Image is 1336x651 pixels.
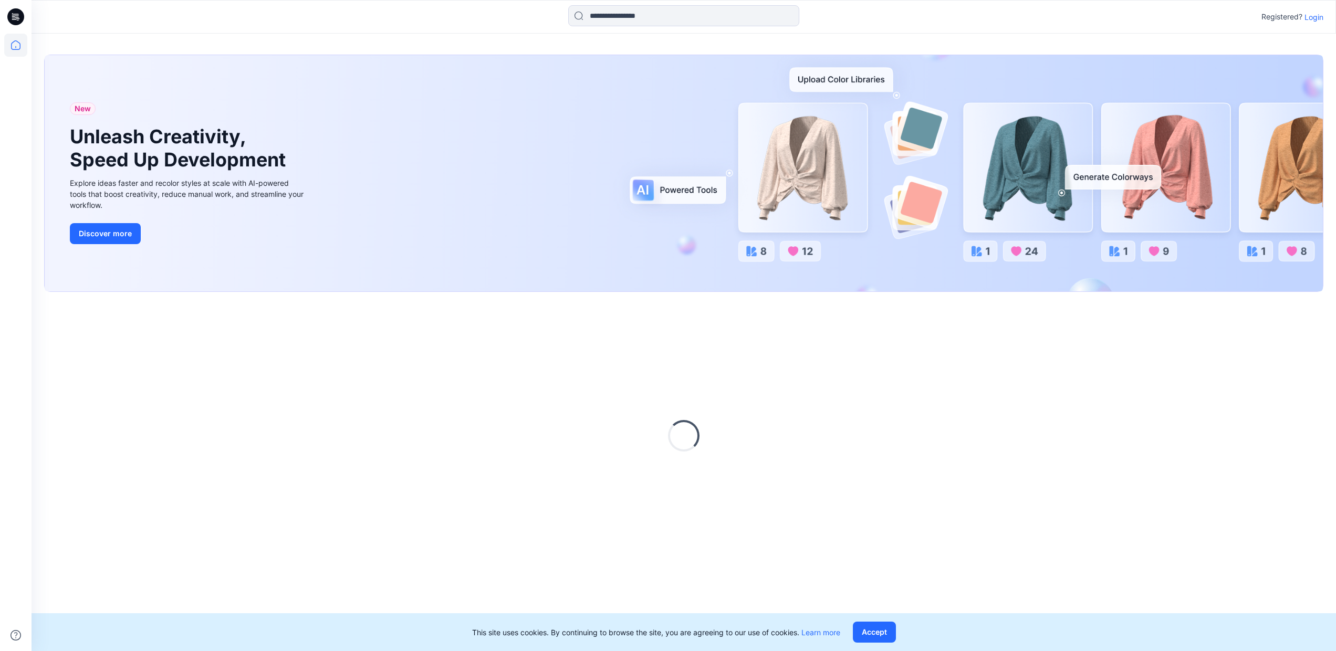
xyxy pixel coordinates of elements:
[853,622,896,643] button: Accept
[70,223,306,244] a: Discover more
[70,223,141,244] button: Discover more
[472,627,840,638] p: This site uses cookies. By continuing to browse the site, you are agreeing to our use of cookies.
[75,102,91,115] span: New
[70,125,290,171] h1: Unleash Creativity, Speed Up Development
[70,177,306,211] div: Explore ideas faster and recolor styles at scale with AI-powered tools that boost creativity, red...
[1261,10,1302,23] p: Registered?
[801,628,840,637] a: Learn more
[1304,12,1323,23] p: Login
